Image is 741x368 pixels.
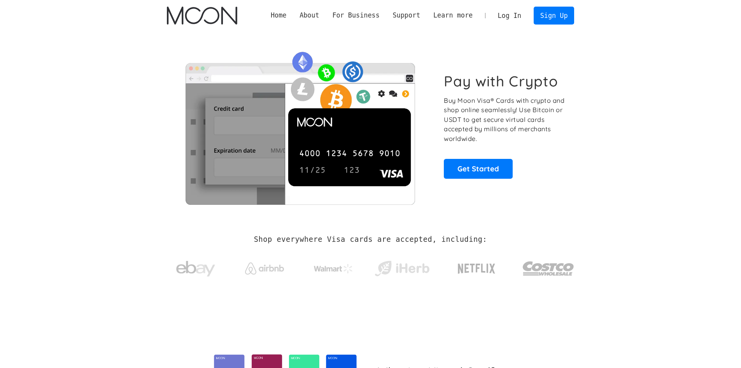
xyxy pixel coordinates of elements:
h2: Shop everywhere Visa cards are accepted, including: [254,235,487,244]
div: Support [386,11,427,20]
a: Costco [522,246,575,287]
a: home [167,7,237,25]
img: Moon Logo [167,7,237,25]
a: Sign Up [534,7,574,24]
div: Support [392,11,420,20]
h1: Pay with Crypto [444,72,558,90]
p: Buy Moon Visa® Cards with crypto and shop online seamlessly! Use Bitcoin or USDT to get secure vi... [444,96,566,144]
a: Home [264,11,293,20]
a: Walmart [304,256,362,277]
img: Moon Cards let you spend your crypto anywhere Visa is accepted. [167,46,433,204]
div: About [293,11,326,20]
img: ebay [176,257,215,281]
div: For Business [326,11,386,20]
div: For Business [332,11,379,20]
div: About [300,11,319,20]
a: Log In [491,7,528,24]
img: Costco [522,254,575,283]
a: Netflix [442,251,512,282]
img: Netflix [457,259,496,278]
a: Get Started [444,159,513,178]
a: Airbnb [235,255,293,278]
img: Airbnb [245,262,284,275]
img: Walmart [314,264,353,273]
a: ebay [167,249,225,285]
a: iHerb [373,251,431,283]
div: Learn more [427,11,479,20]
img: iHerb [373,259,431,279]
div: Learn more [433,11,473,20]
